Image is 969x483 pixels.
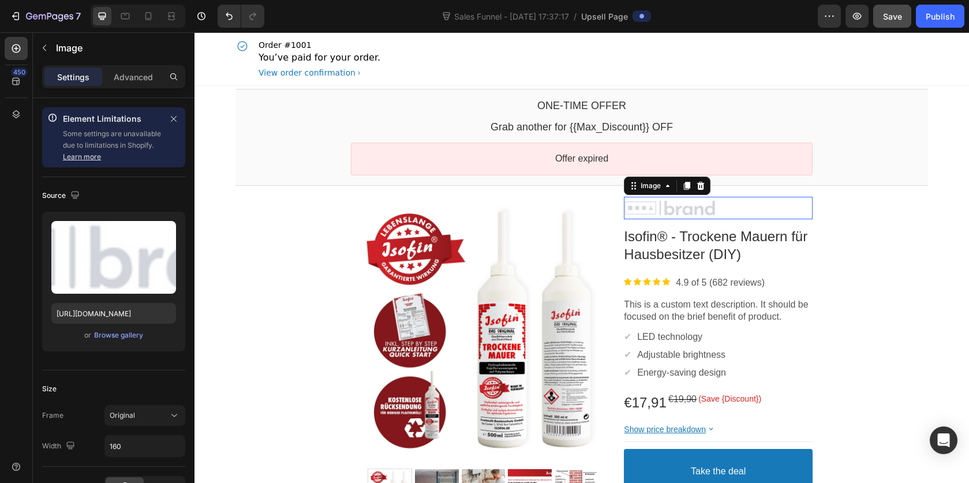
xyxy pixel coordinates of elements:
p: Element Limitations [63,112,162,126]
span: ✔ [429,299,437,309]
p: Energy-saving design [443,335,532,347]
img: preview-image [51,221,176,294]
div: Frame [42,410,63,421]
span: / [574,10,577,23]
p: Adjustable brightness [443,317,531,329]
button: Browse gallery [93,330,144,341]
input: Auto [105,436,185,456]
bdo: Grab another for {{Max_Discount}} OFF [296,89,478,100]
div: Undo/Redo [218,5,264,28]
bdo: Take the deal [496,433,551,445]
div: Size [42,384,57,394]
bdo: €17,91 [429,362,472,378]
p: LED technology [443,299,508,311]
span: Save [883,12,902,21]
input: https://example.com/image.jpg [51,303,176,324]
button: Original [104,405,185,426]
bdo: €19,90 [474,362,502,372]
div: Image [444,149,469,158]
bdo: Isofin® - Trockene Mauern für Hausbesitzer (DIY) [429,196,613,230]
bdo: Show price breakdown [429,392,511,402]
button: 7 [5,5,86,28]
div: 450 [11,68,28,77]
bdo: (Save {Discount}) [504,362,567,371]
p: This is a custom text description. It should be focused on the brief benefit of product. [429,267,618,291]
span: Upsell Page [581,10,628,23]
bdo: One-time Offer [343,68,432,79]
span: ✔ [429,335,437,345]
p: 7 [76,9,81,23]
p: Image [56,41,181,55]
div: Width [42,439,77,454]
bdo: Offer expired [361,121,414,131]
button: Publish [916,5,964,28]
div: Publish [926,10,955,23]
iframe: Design area [194,32,969,483]
p: Some settings are unavailable due to limitations in Shopify. [63,128,162,163]
button: Take the deal [429,417,618,462]
p: Advanced [114,71,153,83]
span: Original [110,411,135,420]
span: Sales Funnel - [DATE] 17:37:17 [452,10,571,23]
p: 4.9 of 5 (682 reviews) [481,245,570,257]
a: Learn more [63,152,101,161]
div: Browse gallery [94,330,143,340]
span: or [84,328,91,342]
div: Source [42,188,82,204]
span: ✔ [429,317,437,327]
button: Save [873,5,911,28]
div: Open Intercom Messenger [930,426,957,454]
p: Settings [57,71,89,83]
